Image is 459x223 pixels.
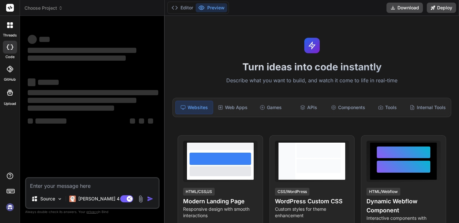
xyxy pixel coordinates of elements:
[28,56,126,61] span: ‌
[169,61,455,73] h1: Turn ideas into code instantly
[78,196,126,202] p: [PERSON_NAME] 4 S..
[275,206,349,219] p: Custom styles for theme enhancement
[40,196,55,202] p: Source
[290,101,327,114] div: APIs
[275,197,349,206] h4: WordPress Custom CSS
[407,101,448,114] div: Internal Tools
[183,188,215,196] div: HTML/CSS/JS
[24,5,63,11] span: Choose Project
[196,3,227,12] button: Preview
[369,101,406,114] div: Tools
[139,118,144,124] span: ‌
[5,202,15,213] img: signin
[38,80,59,85] span: ‌
[275,188,309,196] div: CSS/WordPress
[183,197,257,206] h4: Modern Landing Page
[28,106,114,111] span: ‌
[169,76,455,85] p: Describe what you want to build, and watch it come to life in real-time
[35,118,66,124] span: ‌
[366,197,441,215] h4: Dynamic Webflow Component
[214,101,251,114] div: Web Apps
[39,37,50,42] span: ‌
[252,101,289,114] div: Games
[183,206,257,219] p: Responsive design with smooth interactions
[5,54,15,60] label: code
[28,90,158,95] span: ‌
[175,101,213,114] div: Websites
[328,101,368,114] div: Components
[69,196,76,202] img: Claude 4 Sonnet
[386,3,423,13] button: Download
[148,118,153,124] span: ‌
[4,77,16,82] label: GitHub
[28,118,33,124] span: ‌
[28,48,136,53] span: ‌
[57,196,63,202] img: Pick Models
[366,188,400,196] div: HTML/Webflow
[28,78,35,86] span: ‌
[86,210,98,214] span: privacy
[25,209,160,215] p: Always double-check its answers. Your in Bind
[28,35,37,44] span: ‌
[147,196,153,202] img: icon
[4,101,16,106] label: Upload
[28,98,136,103] span: ‌
[130,118,135,124] span: ‌
[169,3,196,12] button: Editor
[137,195,144,203] img: attachment
[3,33,17,38] label: threads
[427,3,456,13] button: Deploy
